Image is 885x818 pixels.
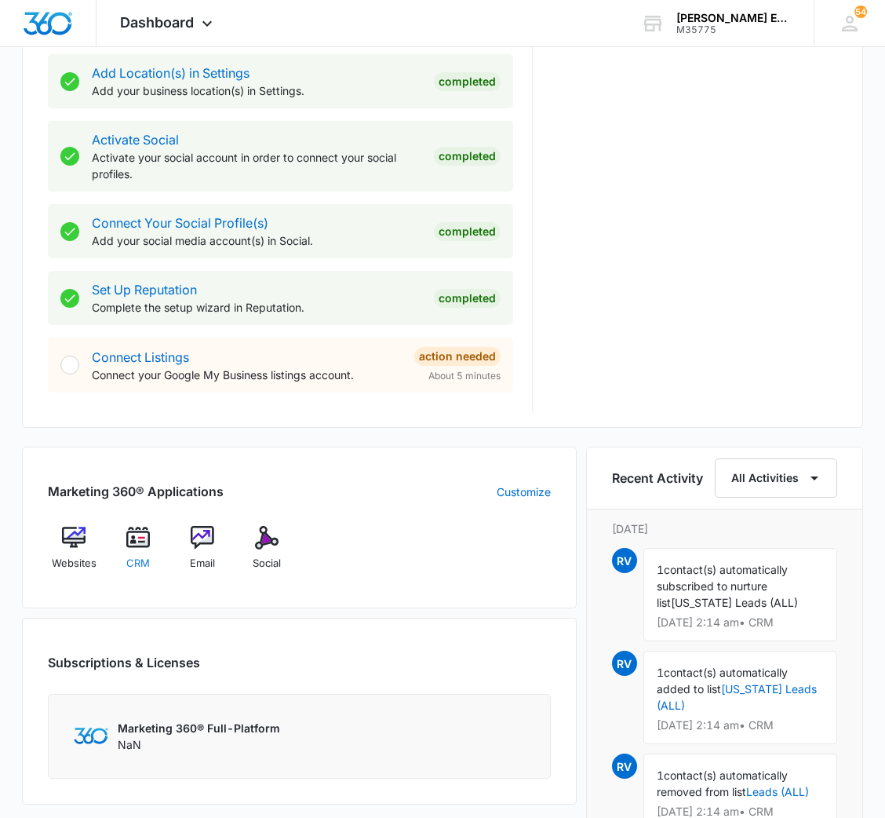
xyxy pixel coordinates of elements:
[74,728,108,744] img: Marketing 360 Logo
[657,666,664,679] span: 1
[612,520,837,537] p: [DATE]
[676,12,791,24] div: account name
[92,367,402,383] p: Connect your Google My Business listings account.
[126,556,150,572] span: CRM
[657,769,788,798] span: contact(s) automatically removed from list
[676,24,791,35] div: account id
[120,14,194,31] span: Dashboard
[414,347,501,366] div: Action Needed
[92,232,421,249] p: Add your social media account(s) in Social.
[657,720,824,731] p: [DATE] 2:14 am • CRM
[671,596,798,609] span: [US_STATE] Leads (ALL)
[428,369,501,383] span: About 5 minutes
[854,5,867,18] div: notifications count
[434,72,501,91] div: Completed
[253,556,281,572] span: Social
[48,526,100,582] a: Websites
[434,222,501,241] div: Completed
[657,682,817,712] a: [US_STATE] Leads (ALL)
[52,556,97,572] span: Websites
[48,482,224,501] h2: Marketing 360® Applications
[434,289,501,308] div: Completed
[657,666,788,696] span: contact(s) automatically added to list
[612,754,637,779] span: RV
[190,556,215,572] span: Email
[657,806,824,817] p: [DATE] 2:14 am • CRM
[48,653,200,672] h2: Subscriptions & Licenses
[118,720,280,736] p: Marketing 360® Full-Platform
[854,5,867,18] span: 54
[657,563,664,576] span: 1
[612,469,703,488] h6: Recent Activity
[657,769,664,782] span: 1
[612,651,637,676] span: RV
[657,617,824,628] p: [DATE] 2:14 am • CRM
[177,526,228,582] a: Email
[92,132,179,148] a: Activate Social
[497,484,551,500] a: Customize
[434,147,501,166] div: Completed
[92,282,197,298] a: Set Up Reputation
[92,299,421,316] p: Complete the setup wizard in Reputation.
[657,563,788,609] span: contact(s) automatically subscribed to nurture list
[241,526,293,582] a: Social
[612,548,637,573] span: RV
[92,149,421,182] p: Activate your social account in order to connect your social profiles.
[715,458,837,498] button: All Activities
[118,720,280,753] div: NaN
[92,65,249,81] a: Add Location(s) in Settings
[92,349,189,365] a: Connect Listings
[92,82,421,99] p: Add your business location(s) in Settings.
[746,785,809,798] a: Leads (ALL)
[112,526,164,582] a: CRM
[92,215,268,231] a: Connect Your Social Profile(s)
